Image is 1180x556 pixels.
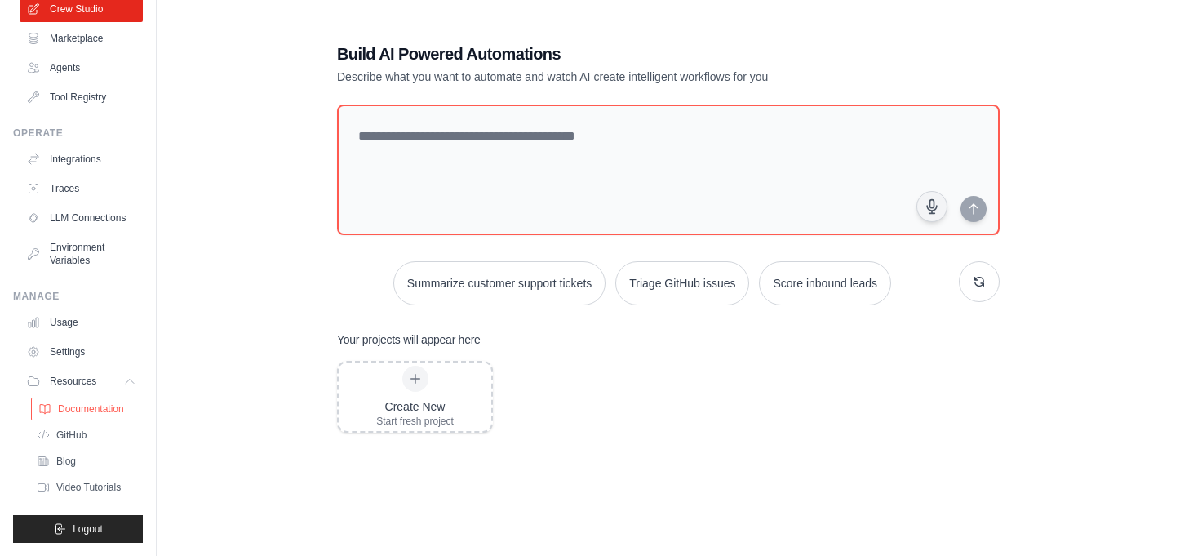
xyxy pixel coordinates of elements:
a: Tool Registry [20,84,143,110]
a: Agents [20,55,143,81]
span: Documentation [58,403,124,416]
button: Score inbound leads [759,261,891,305]
a: Settings [20,339,143,365]
button: Summarize customer support tickets [393,261,606,305]
a: Marketplace [20,25,143,51]
span: Resources [50,375,96,388]
div: Create New [376,398,454,415]
span: Video Tutorials [56,481,121,494]
a: Traces [20,176,143,202]
button: Click to speak your automation idea [916,191,947,222]
div: Start fresh project [376,415,454,428]
a: Video Tutorials [29,476,143,499]
a: LLM Connections [20,205,143,231]
h3: Your projects will appear here [337,331,481,348]
div: Manage [13,290,143,303]
a: Blog [29,450,143,473]
span: Logout [73,523,103,536]
h1: Build AI Powered Automations [337,42,885,65]
span: GitHub [56,429,87,442]
p: Describe what you want to automate and watch AI create intelligent workflows for you [337,69,885,85]
a: Usage [20,309,143,336]
button: Resources [20,368,143,394]
a: GitHub [29,424,143,447]
button: Triage GitHub issues [615,261,749,305]
a: Environment Variables [20,234,143,274]
div: Operate [13,127,143,140]
a: Integrations [20,146,143,172]
a: Documentation [31,398,144,420]
iframe: Chat Widget [1098,478,1180,556]
button: Get new suggestions [959,261,1000,302]
button: Logout [13,515,143,543]
span: Blog [56,455,76,468]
